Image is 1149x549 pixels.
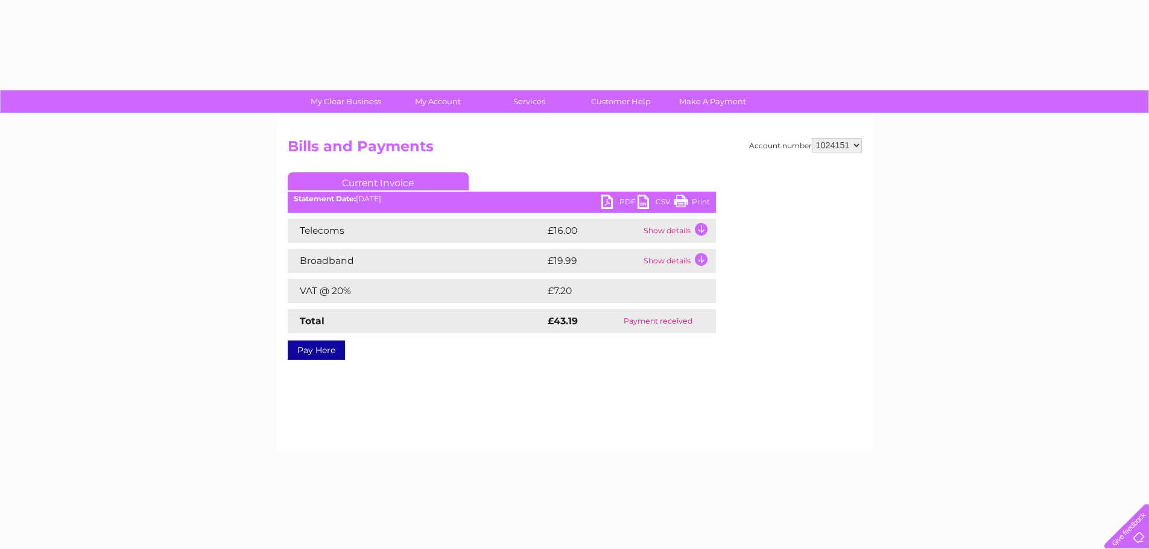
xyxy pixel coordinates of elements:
a: Current Invoice [288,172,469,190]
a: Services [480,90,579,113]
td: Telecoms [288,219,545,243]
div: [DATE] [288,195,716,203]
h2: Bills and Payments [288,138,862,161]
td: £7.20 [545,279,688,303]
td: Payment received [600,309,715,333]
a: Print [674,195,710,212]
td: VAT @ 20% [288,279,545,303]
td: Broadband [288,249,545,273]
a: My Account [388,90,487,113]
a: CSV [638,195,674,212]
td: Show details [641,219,716,243]
a: Make A Payment [663,90,762,113]
td: £19.99 [545,249,641,273]
a: PDF [601,195,638,212]
a: Customer Help [571,90,671,113]
td: Show details [641,249,716,273]
strong: Total [300,315,324,327]
a: Pay Here [288,340,345,360]
strong: £43.19 [548,315,578,327]
b: Statement Date: [294,194,356,203]
td: £16.00 [545,219,641,243]
div: Account number [749,138,862,152]
a: My Clear Business [296,90,396,113]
